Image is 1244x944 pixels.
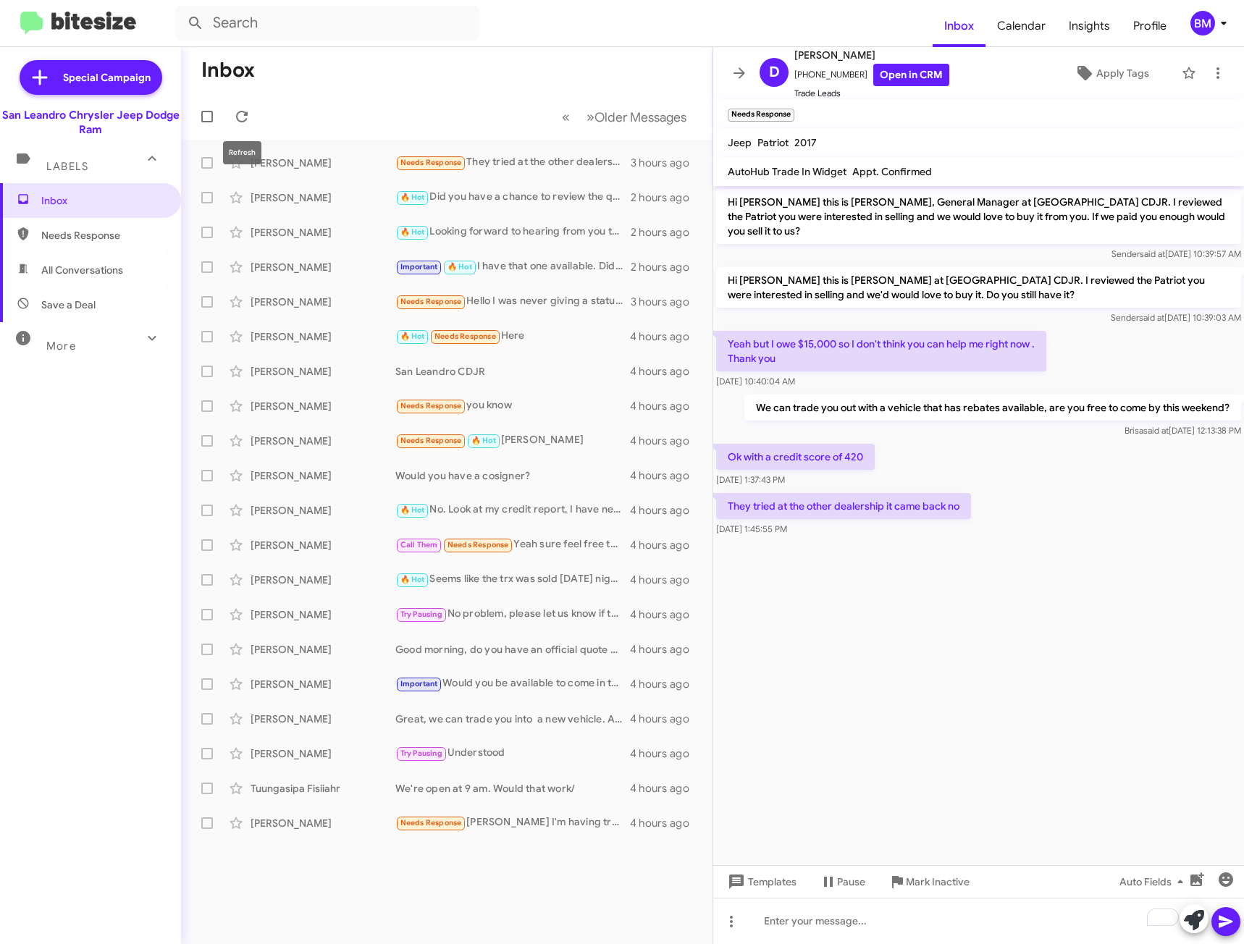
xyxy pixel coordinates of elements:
[395,675,630,692] div: Would you be available to come in this weekend to work a deal?
[728,136,752,149] span: Jeep
[985,5,1057,47] a: Calendar
[400,610,442,619] span: Try Pausing
[630,712,701,726] div: 4 hours ago
[251,468,395,483] div: [PERSON_NAME]
[251,503,395,518] div: [PERSON_NAME]
[744,395,1241,421] p: We can trade you out with a vehicle that has rebates available, are you free to come by this week...
[251,642,395,657] div: [PERSON_NAME]
[630,503,701,518] div: 4 hours ago
[554,102,695,132] nav: Page navigation example
[757,136,789,149] span: Patriot
[400,401,462,410] span: Needs Response
[251,156,395,170] div: [PERSON_NAME]
[395,606,630,623] div: No problem, please let us know if there is anything we cna do to help you out
[713,869,808,895] button: Templates
[716,493,971,519] p: They tried at the other dealership it came back no
[395,432,630,449] div: [PERSON_NAME]
[630,816,701,830] div: 4 hours ago
[630,329,701,344] div: 4 hours ago
[395,293,631,310] div: Hello I was never giving a status from my recent visit. So I have no clue of what's going on.
[1057,5,1122,47] a: Insights
[251,712,395,726] div: [PERSON_NAME]
[1140,248,1165,259] span: said at
[41,193,164,208] span: Inbox
[251,295,395,309] div: [PERSON_NAME]
[630,468,701,483] div: 4 hours ago
[395,364,630,379] div: San Leandro CDJR
[713,898,1244,944] div: To enrich screen reader interactions, please activate Accessibility in Grammarly extension settings
[553,102,579,132] button: Previous
[395,781,630,796] div: We're open at 9 am. Would that work/
[395,468,630,483] div: Would you have a cosigner?
[630,642,701,657] div: 4 hours ago
[716,189,1241,244] p: Hi [PERSON_NAME] this is [PERSON_NAME], General Manager at [GEOGRAPHIC_DATA] CDJR. I reviewed the...
[395,328,630,345] div: Here
[400,193,425,202] span: 🔥 Hot
[808,869,877,895] button: Pause
[400,436,462,445] span: Needs Response
[251,225,395,240] div: [PERSON_NAME]
[251,677,395,691] div: [PERSON_NAME]
[1096,60,1149,86] span: Apply Tags
[395,502,630,518] div: No. Look at my credit report, I have never missed a payment, thanks.
[631,156,701,170] div: 3 hours ago
[630,607,701,622] div: 4 hours ago
[716,267,1241,308] p: Hi [PERSON_NAME] this is [PERSON_NAME] at [GEOGRAPHIC_DATA] CDJR. I reviewed the Patriot you were...
[716,444,875,470] p: Ok with a credit score of 420
[395,397,630,414] div: you know
[471,436,496,445] span: 🔥 Hot
[400,332,425,341] span: 🔥 Hot
[395,154,631,171] div: They tried at the other dealership it came back no
[251,538,395,552] div: [PERSON_NAME]
[1125,425,1241,436] span: Brisa [DATE] 12:13:38 PM
[400,297,462,306] span: Needs Response
[725,869,797,895] span: Templates
[873,64,949,86] a: Open in CRM
[395,814,630,831] div: [PERSON_NAME] I'm having trouble with phone.Disregard that message if you get one from me about e...
[400,262,438,271] span: Important
[400,575,425,584] span: 🔥 Hot
[251,781,395,796] div: Tuungasipa Fisiiahr
[251,573,395,587] div: [PERSON_NAME]
[794,64,949,86] span: [PHONE_NUMBER]
[400,505,425,515] span: 🔥 Hot
[447,262,472,271] span: 🔥 Hot
[769,61,780,84] span: D
[251,399,395,413] div: [PERSON_NAME]
[631,190,701,205] div: 2 hours ago
[716,376,795,387] span: [DATE] 10:40:04 AM
[794,46,949,64] span: [PERSON_NAME]
[400,818,462,827] span: Needs Response
[20,60,162,95] a: Special Campaign
[630,538,701,552] div: 4 hours ago
[1108,869,1201,895] button: Auto Fields
[728,165,846,178] span: AutoHub Trade In Widget
[395,224,631,240] div: Looking forward to hearing from you then
[41,263,123,277] span: All Conversations
[46,160,88,173] span: Labels
[631,295,701,309] div: 3 hours ago
[46,340,76,353] span: More
[251,607,395,622] div: [PERSON_NAME]
[395,258,631,275] div: I have that one available. Did you want to get a quote on it?
[1139,312,1164,323] span: said at
[877,869,981,895] button: Mark Inactive
[251,329,395,344] div: [PERSON_NAME]
[395,536,630,553] div: Yeah sure feel free to call me anytime between now and 2pm
[716,523,787,534] span: [DATE] 1:45:55 PM
[1143,425,1169,436] span: said at
[63,70,151,85] span: Special Campaign
[395,642,630,657] div: Good morning, do you have an official quote with a VIN attached that we can review?
[1190,11,1215,35] div: BM
[906,869,970,895] span: Mark Inactive
[201,59,255,82] h1: Inbox
[1111,312,1241,323] span: Sender [DATE] 10:39:03 AM
[251,816,395,830] div: [PERSON_NAME]
[434,332,496,341] span: Needs Response
[587,108,594,126] span: »
[728,109,794,122] small: Needs Response
[630,781,701,796] div: 4 hours ago
[933,5,985,47] a: Inbox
